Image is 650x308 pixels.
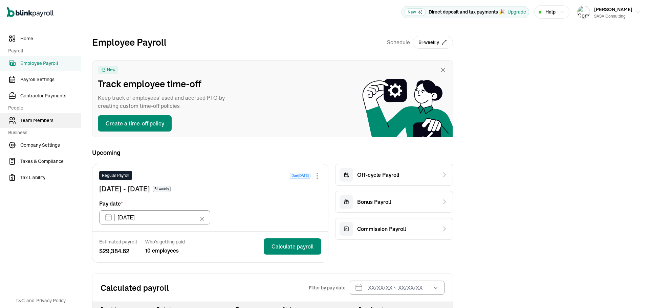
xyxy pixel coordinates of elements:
[413,36,453,49] button: Bi-weekly
[578,6,590,18] img: Company logo
[20,174,81,181] span: Tax Liability
[290,173,310,179] span: Due [DATE]
[8,47,77,54] span: Payroll
[145,246,185,255] span: 10 employees
[534,5,569,19] button: Help
[20,158,81,165] span: Taxes & Compliance
[498,36,650,308] iframe: Chat Widget
[350,281,445,295] input: XX/XX/XX ~ XX/XX/XX
[309,284,346,291] span: Filter by pay date
[92,35,167,49] h2: Employee Payroll
[98,115,172,132] button: Create a time-off policy
[429,8,505,16] p: Direct deposit and tax payments 🎉
[99,210,210,224] input: XX/XX/XX
[145,238,185,245] span: Who’s getting paid
[357,171,399,179] span: Off-cycle Payroll
[405,8,426,16] span: New
[387,35,453,49] div: Schedule
[20,92,81,99] span: Contractor Payments
[20,117,81,124] span: Team Members
[594,13,632,19] div: SASA Consulting
[107,67,115,73] span: New
[8,104,77,112] span: People
[98,77,233,91] span: Track employee time-off
[575,4,643,21] button: Company logo[PERSON_NAME]SASA Consulting
[92,148,453,157] span: Upcoming
[20,76,81,83] span: Payroll Settings
[99,246,137,256] span: $ 29,384.62
[357,225,406,233] span: Commission Payroll
[16,297,25,304] span: T&C
[20,35,81,42] span: Home
[20,142,81,149] span: Company Settings
[545,8,556,16] span: Help
[99,184,150,194] span: [DATE] - [DATE]
[153,186,171,192] span: Bi-weekly
[357,198,391,206] span: Bonus Payroll
[507,8,526,16] button: Upgrade
[101,282,309,293] h2: Calculated payroll
[8,129,77,136] span: Business
[7,2,53,22] nav: Global
[594,6,632,13] span: [PERSON_NAME]
[264,238,321,255] button: Calculate payroll
[98,94,233,110] span: Keep track of employees’ used and accrued PTO by creating custom time-off policies
[99,199,123,208] span: Pay date
[20,60,81,67] span: Employee Payroll
[102,172,129,179] span: Regular Payroll
[99,238,137,245] span: Estimated payroll
[36,297,66,304] span: Privacy Policy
